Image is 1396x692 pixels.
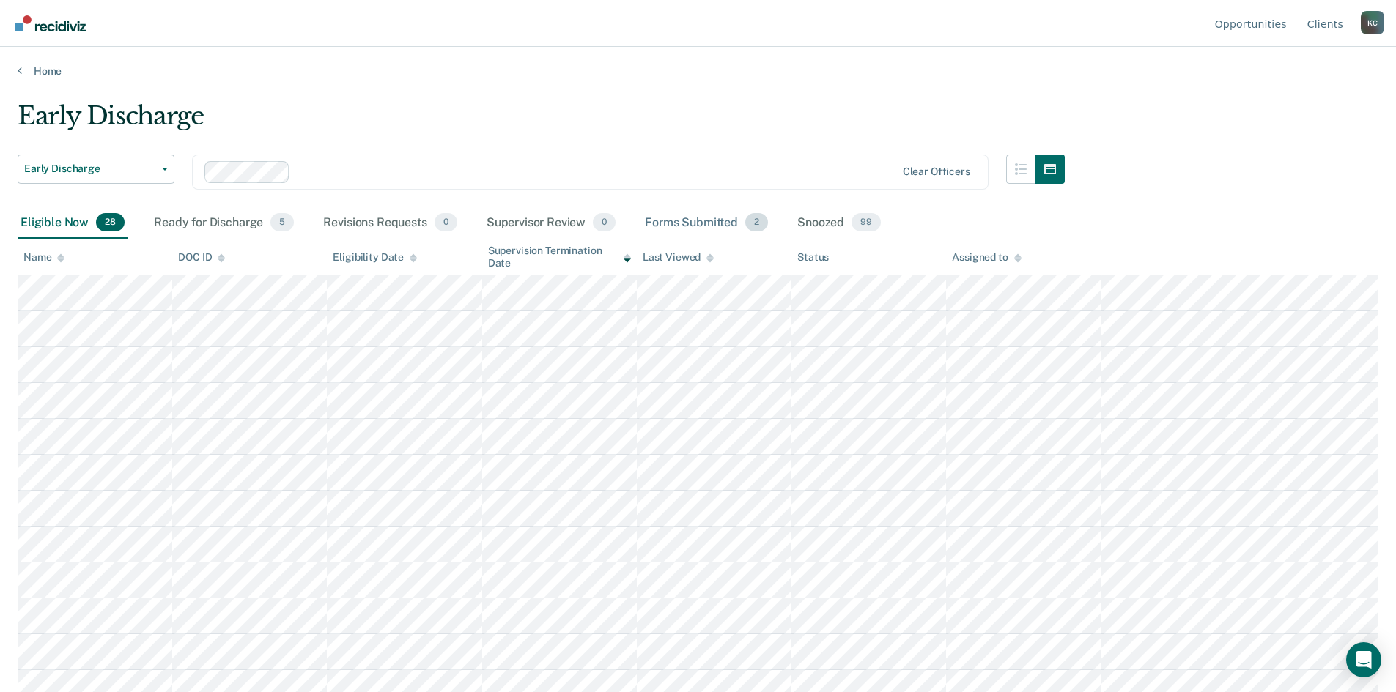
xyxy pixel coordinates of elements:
[1346,642,1381,677] div: Open Intercom Messenger
[643,251,714,264] div: Last Viewed
[23,251,64,264] div: Name
[15,15,86,31] img: Recidiviz
[333,251,417,264] div: Eligibility Date
[852,213,881,232] span: 99
[18,64,1378,78] a: Home
[484,207,619,239] div: Supervisor Review0
[178,251,225,264] div: DOC ID
[794,207,884,239] div: Snoozed99
[18,101,1065,143] div: Early Discharge
[96,213,125,232] span: 28
[18,207,128,239] div: Eligible Now28
[151,207,297,239] div: Ready for Discharge5
[270,213,294,232] span: 5
[1361,11,1384,34] div: K C
[642,207,771,239] div: Forms Submitted2
[593,213,616,232] span: 0
[435,213,457,232] span: 0
[797,251,829,264] div: Status
[488,245,631,269] div: Supervision Termination Date
[320,207,459,239] div: Revisions Requests0
[1361,11,1384,34] button: Profile dropdown button
[24,163,156,175] span: Early Discharge
[18,155,174,184] button: Early Discharge
[903,165,970,178] div: Clear officers
[952,251,1021,264] div: Assigned to
[745,213,768,232] span: 2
